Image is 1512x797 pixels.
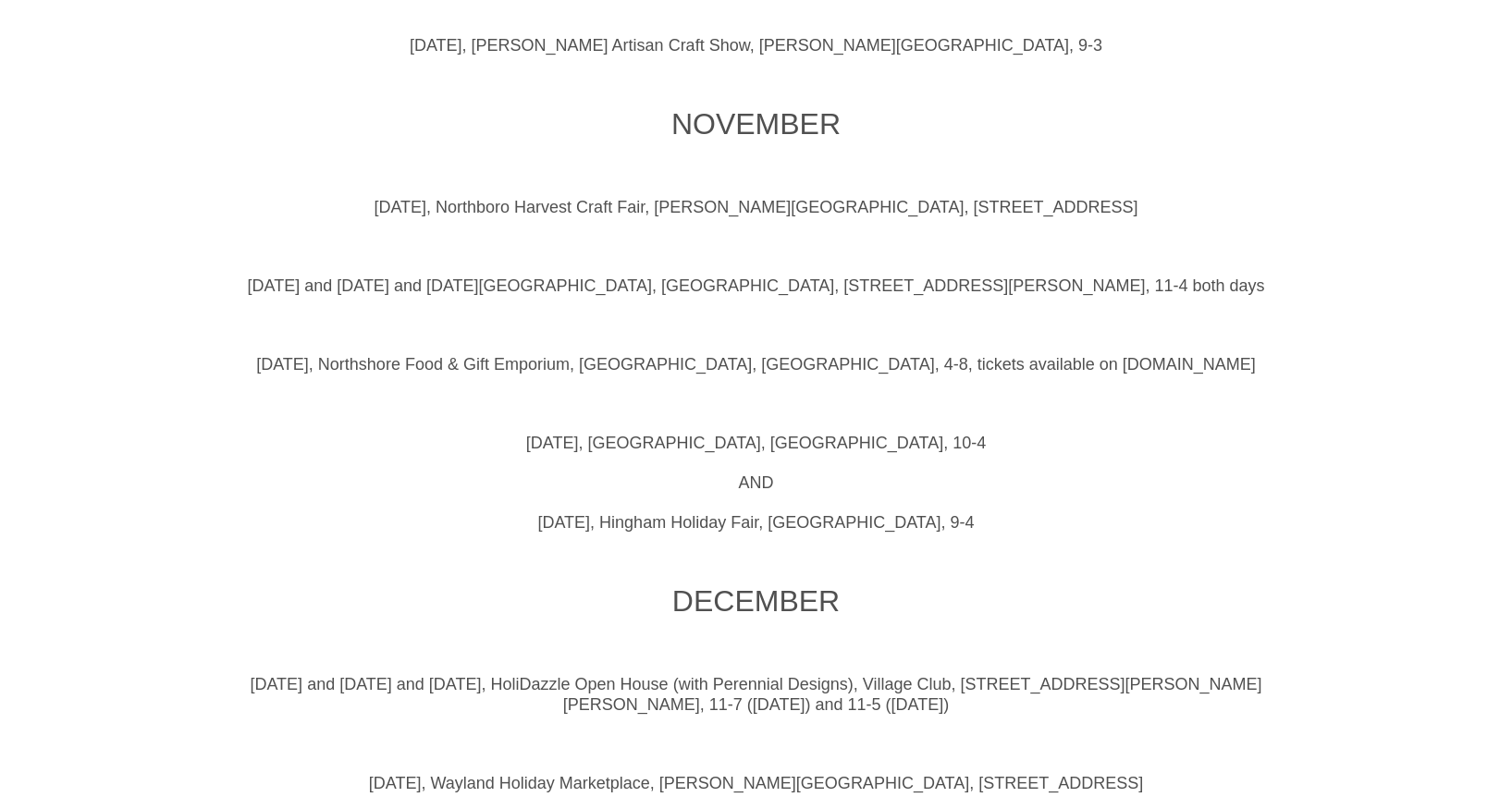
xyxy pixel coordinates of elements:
span: [DATE], Wayland Holiday Marketplace, [PERSON_NAME][GEOGRAPHIC_DATA], [STREET_ADDRESS] [369,774,1144,792]
span: [DATE], Northshore Food & Gift Emporium, [GEOGRAPHIC_DATA], [GEOGRAPHIC_DATA], 4-8, tickets avail... [256,355,1256,374]
span: [DATE] and [DATE] and [DATE][GEOGRAPHIC_DATA], [GEOGRAPHIC_DATA], [STREET_ADDRESS][PERSON_NAME], ... [248,276,1265,295]
span: [DATE], Northboro Harvest Craft Fair, [PERSON_NAME][GEOGRAPHIC_DATA], [STREET_ADDRESS] [374,198,1137,216]
span: AND [738,473,773,492]
span: NOVEMBER [671,107,841,141]
span: [DATE], Hingham Holiday Fair, [GEOGRAPHIC_DATA], 9-4 [537,513,974,532]
span: [DATE], [GEOGRAPHIC_DATA], [GEOGRAPHIC_DATA], 10-4 [526,434,986,452]
span: DECEMBER [672,584,840,618]
span: [DATE], [PERSON_NAME] Artisan Craft Show, [PERSON_NAME][GEOGRAPHIC_DATA], 9-3 [410,36,1102,55]
span: [DATE] and [DATE] and [DATE], HoliDazzle Open House (with Perennial Designs), Village Club, [STRE... [250,675,1261,714]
